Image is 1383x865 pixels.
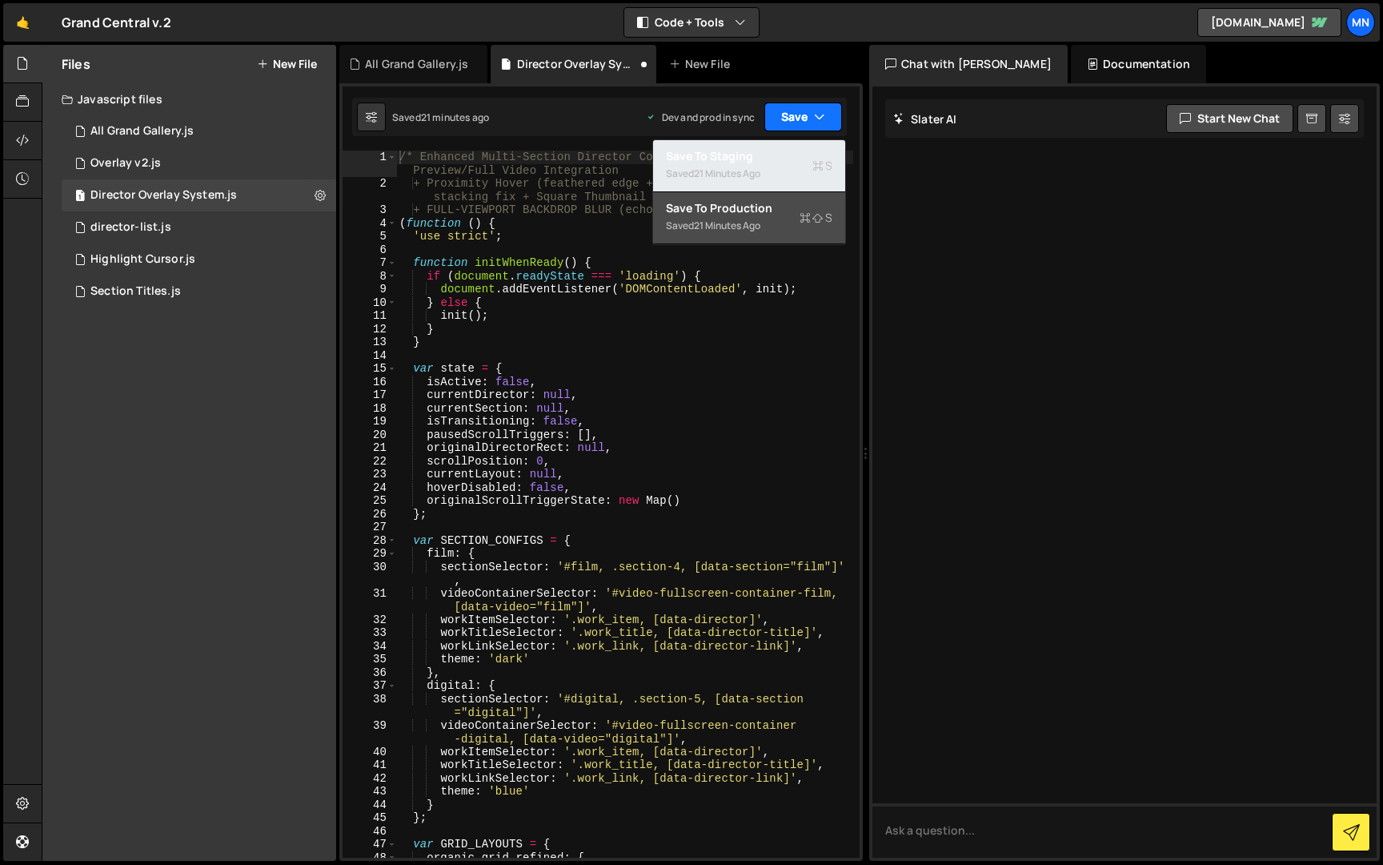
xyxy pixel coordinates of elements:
[1071,45,1206,83] div: Documentation
[343,402,397,416] div: 18
[343,256,397,270] div: 7
[343,851,397,865] div: 48
[343,758,397,772] div: 41
[90,156,161,171] div: Overlay v2.js
[343,614,397,627] div: 32
[343,481,397,495] div: 24
[343,772,397,786] div: 42
[343,177,397,203] div: 2
[517,56,637,72] div: Director Overlay System.js
[75,191,85,203] span: 1
[90,284,181,299] div: Section Titles.js
[343,230,397,243] div: 5
[343,785,397,799] div: 43
[42,83,336,115] div: Javascript files
[421,111,489,124] div: 21 minutes ago
[653,192,845,244] button: Save to ProductionS Saved21 minutes ago
[343,838,397,851] div: 47
[343,376,397,389] div: 16
[666,216,832,235] div: Saved
[343,323,397,336] div: 12
[343,626,397,640] div: 33
[343,336,397,349] div: 13
[392,111,489,124] div: Saved
[343,534,397,548] div: 28
[343,640,397,654] div: 34
[812,158,832,174] span: S
[343,825,397,839] div: 46
[343,799,397,812] div: 44
[343,309,397,323] div: 11
[343,666,397,680] div: 36
[90,252,195,267] div: Highlight Cursor.js
[343,811,397,825] div: 45
[343,455,397,469] div: 22
[343,561,397,587] div: 30
[666,148,832,164] div: Save to Staging
[62,13,171,32] div: Grand Central v.2
[343,203,397,217] div: 3
[343,468,397,481] div: 23
[62,243,336,276] div: 15298/43117.js
[343,362,397,376] div: 15
[1346,8,1375,37] a: MN
[1166,104,1293,133] button: Start new chat
[343,746,397,759] div: 40
[343,388,397,402] div: 17
[666,164,832,183] div: Saved
[62,147,336,179] div: 15298/45944.js
[343,679,397,693] div: 37
[343,441,397,455] div: 21
[343,151,397,177] div: 1
[90,124,194,139] div: All Grand Gallery.js
[624,8,759,37] button: Code + Tools
[62,179,336,211] div: 15298/42891.js
[343,508,397,521] div: 26
[694,167,760,180] div: 21 minutes ago
[343,428,397,442] div: 20
[343,494,397,508] div: 25
[343,217,397,231] div: 4
[343,243,397,257] div: 6
[343,283,397,296] div: 9
[343,719,397,746] div: 39
[869,45,1068,83] div: Chat with [PERSON_NAME]
[800,210,832,226] span: S
[653,140,845,192] button: Save to StagingS Saved21 minutes ago
[62,115,336,147] div: 15298/43578.js
[62,276,336,308] div: 15298/40223.js
[257,58,317,70] button: New File
[343,653,397,666] div: 35
[62,211,336,243] div: 15298/40379.js
[646,111,755,124] div: Dev and prod in sync
[3,3,42,42] a: 🤙
[1197,8,1341,37] a: [DOMAIN_NAME]
[365,56,468,72] div: All Grand Gallery.js
[669,56,736,72] div: New File
[343,270,397,284] div: 8
[893,111,957,127] h2: Slater AI
[343,693,397,719] div: 38
[90,220,171,235] div: director-list.js
[694,219,760,232] div: 21 minutes ago
[343,296,397,310] div: 10
[62,55,90,73] h2: Files
[764,103,842,131] button: Save
[343,587,397,614] div: 31
[343,349,397,363] div: 14
[90,188,237,203] div: Director Overlay System.js
[343,521,397,534] div: 27
[343,415,397,428] div: 19
[666,200,832,216] div: Save to Production
[343,547,397,561] div: 29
